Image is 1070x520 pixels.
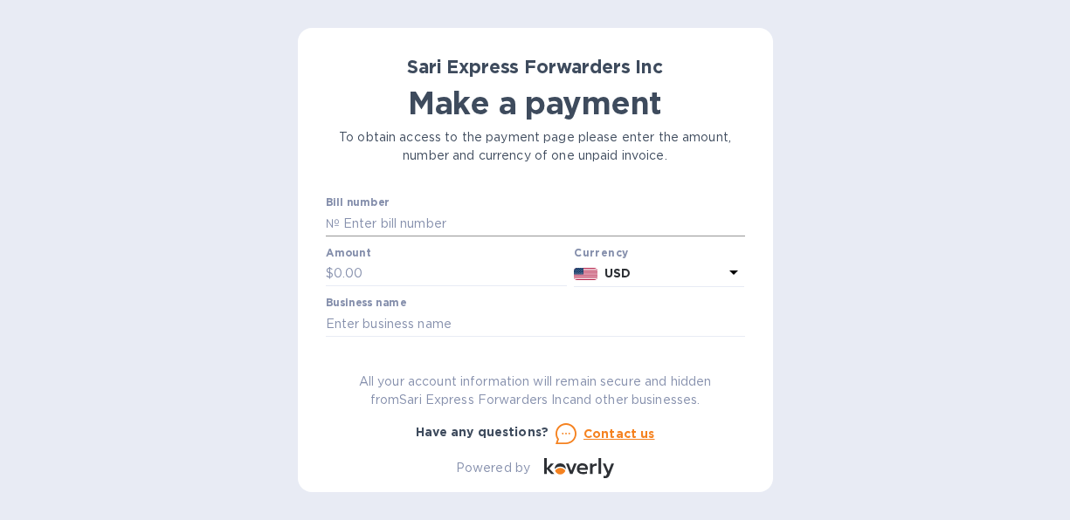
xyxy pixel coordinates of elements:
input: Enter business name [326,311,745,337]
label: Amount [326,248,370,258]
h1: Make a payment [326,85,745,121]
b: Sari Express Forwarders Inc [407,56,662,78]
p: № [326,215,340,233]
p: $ [326,264,334,283]
p: Powered by [456,459,530,477]
u: Contact us [583,427,655,441]
p: To obtain access to the payment page please enter the amount, number and currency of one unpaid i... [326,128,745,165]
b: Currency [574,246,628,259]
label: Bill number [326,198,389,209]
label: Business name [326,298,406,309]
b: USD [604,266,631,280]
input: Enter bill number [340,210,745,236]
b: Have any questions? [416,425,549,439]
p: All your account information will remain secure and hidden from Sari Express Forwarders Inc and o... [326,373,745,409]
img: USD [574,268,597,280]
input: 0.00 [334,261,568,287]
